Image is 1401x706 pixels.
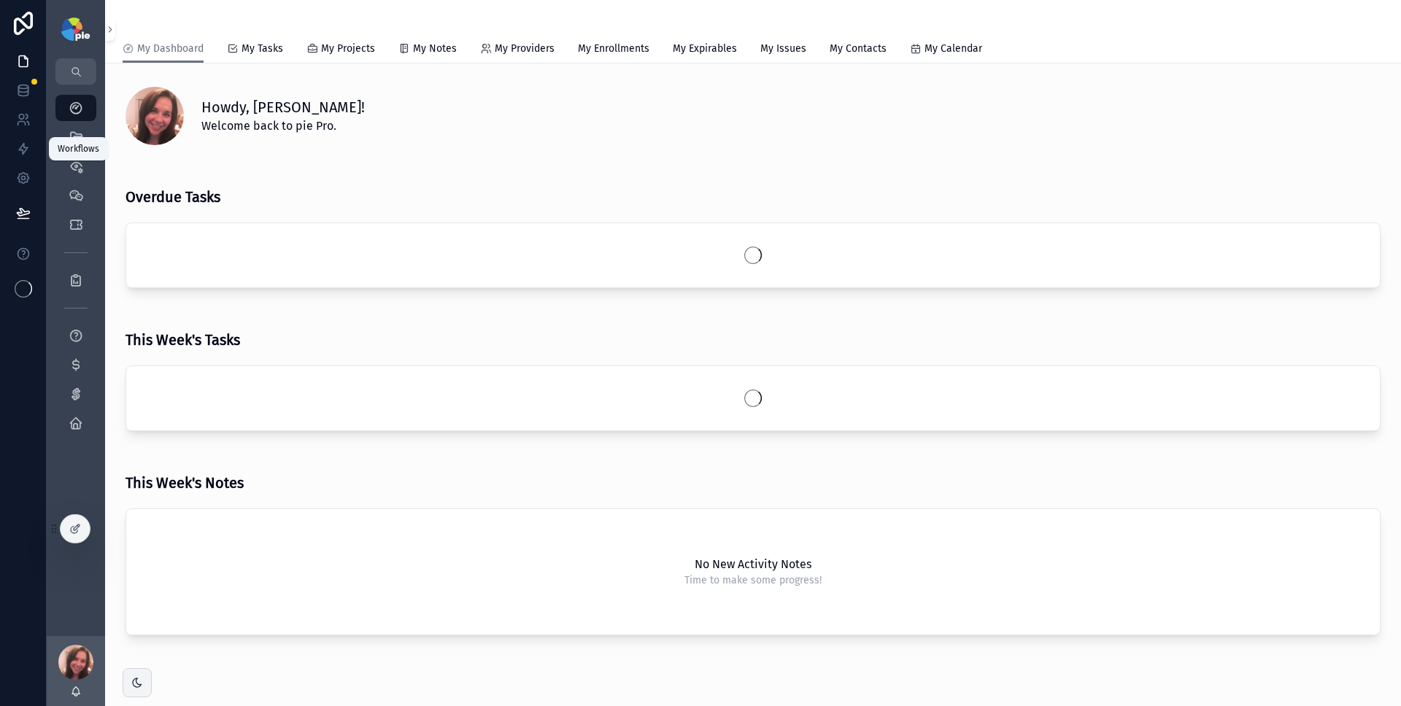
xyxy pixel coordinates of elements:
a: My Contacts [830,36,887,65]
a: My Enrollments [578,36,649,65]
span: My Providers [495,42,555,56]
a: My Expirables [673,36,737,65]
a: My Notes [398,36,457,65]
a: My Tasks [227,36,283,65]
span: My Contacts [830,42,887,56]
h3: This Week's Notes [126,472,244,494]
a: My Issues [760,36,806,65]
h2: No New Activity Notes [695,556,811,573]
a: My Providers [480,36,555,65]
span: My Expirables [673,42,737,56]
a: My Dashboard [123,36,204,63]
span: My Projects [321,42,375,56]
h3: Overdue Tasks [126,186,220,208]
img: App logo [61,18,90,41]
span: My Enrollments [578,42,649,56]
div: Workflows [58,143,99,155]
a: My Calendar [910,36,982,65]
div: scrollable content [47,85,105,455]
span: My Calendar [925,42,982,56]
span: My Notes [413,42,457,56]
span: My Dashboard [137,42,204,56]
span: My Issues [760,42,806,56]
h1: Howdy, [PERSON_NAME]! [201,97,365,117]
span: My Tasks [242,42,283,56]
span: Time to make some progress! [684,573,822,588]
a: My Projects [306,36,375,65]
h3: This Week's Tasks [126,329,240,351]
span: Welcome back to pie Pro. [201,117,365,135]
